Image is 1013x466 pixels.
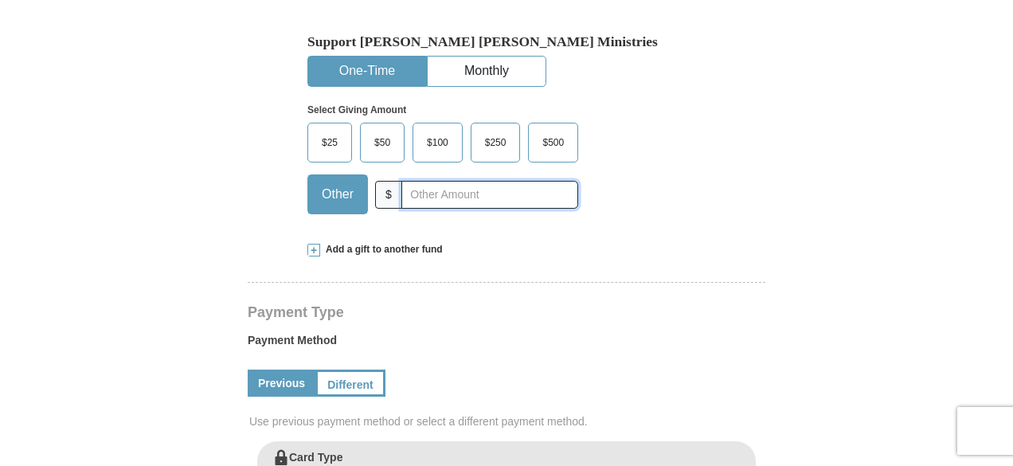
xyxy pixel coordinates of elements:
h4: Payment Type [248,306,765,319]
span: $100 [419,131,456,155]
button: Monthly [428,57,546,86]
span: $ [375,181,402,209]
a: Previous [248,370,315,397]
span: Use previous payment method or select a different payment method. [249,413,767,429]
span: Other [314,182,362,206]
span: $50 [366,131,398,155]
h5: Support [PERSON_NAME] [PERSON_NAME] Ministries [307,33,706,50]
a: Different [315,370,385,397]
span: $500 [534,131,572,155]
button: One-Time [308,57,426,86]
input: Other Amount [401,181,578,209]
span: $250 [477,131,514,155]
span: Add a gift to another fund [320,243,443,256]
strong: Select Giving Amount [307,104,406,116]
span: $25 [314,131,346,155]
label: Payment Method [248,332,765,356]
